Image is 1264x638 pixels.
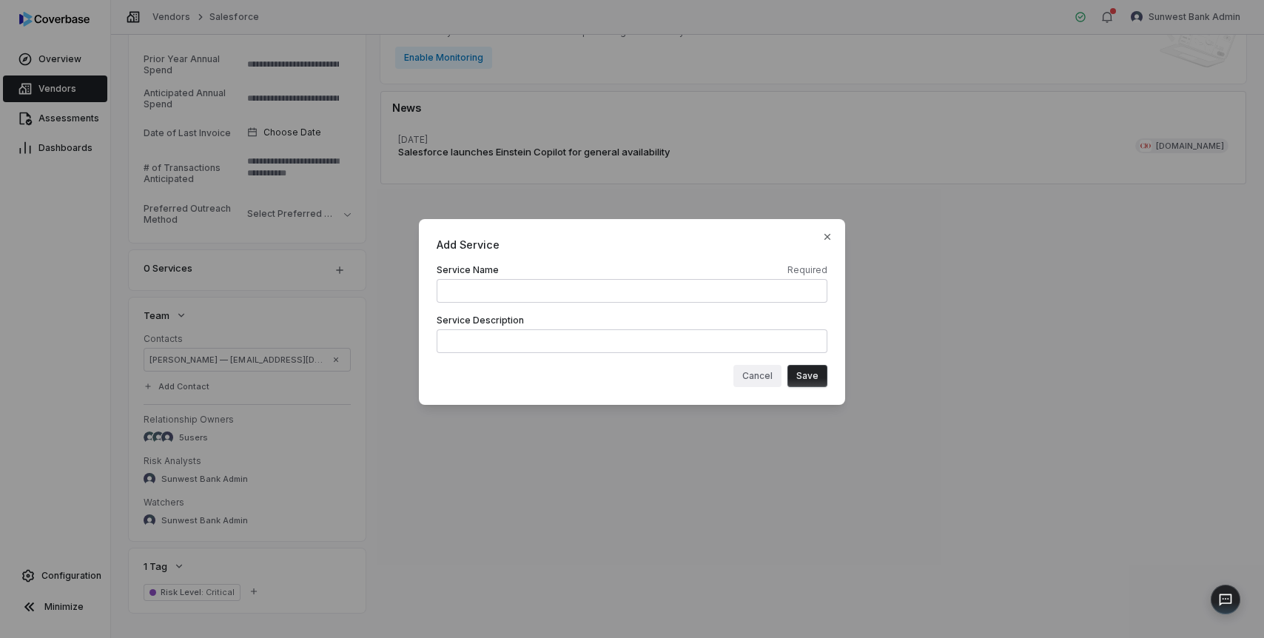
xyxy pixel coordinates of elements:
button: Save [787,365,827,387]
span: Required [787,264,827,276]
span: Add Service [437,237,827,252]
label: Service Name [437,264,827,276]
label: Service Description [437,315,827,326]
button: Cancel [733,365,781,387]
